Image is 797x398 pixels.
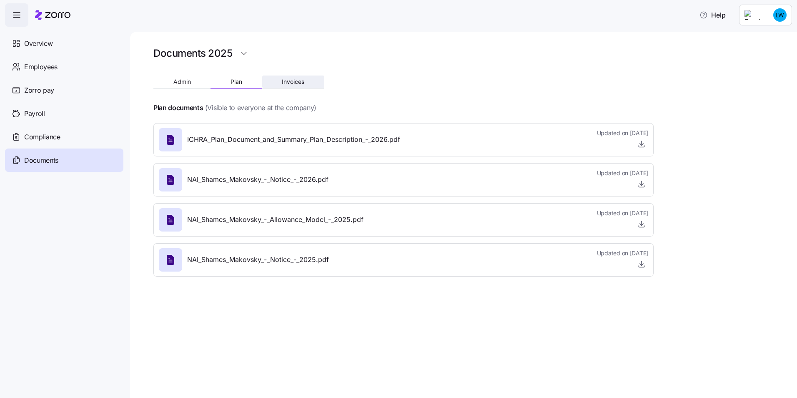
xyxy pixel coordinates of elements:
[24,108,45,119] span: Payroll
[187,214,363,225] span: NAI_Shames_Makovsky_-_Allowance_Model_-_2025.pdf
[699,10,726,20] span: Help
[773,8,787,22] img: c0e0388fe6342deee47f791d0dfbc0c5
[187,134,400,145] span: ICHRA_Plan_Document_and_Summary_Plan_Description_-_2026.pdf
[24,85,54,96] span: Zorro pay
[597,169,648,177] span: Updated on [DATE]
[744,10,761,20] img: Employer logo
[597,249,648,257] span: Updated on [DATE]
[282,79,304,85] span: Invoices
[173,79,191,85] span: Admin
[5,102,123,125] a: Payroll
[24,62,58,72] span: Employees
[153,47,232,60] h1: Documents 2025
[24,38,53,49] span: Overview
[24,132,60,142] span: Compliance
[24,155,58,166] span: Documents
[597,129,648,137] span: Updated on [DATE]
[597,209,648,217] span: Updated on [DATE]
[5,78,123,102] a: Zorro pay
[231,79,242,85] span: Plan
[5,55,123,78] a: Employees
[693,7,732,23] button: Help
[5,125,123,149] a: Compliance
[187,174,328,185] span: NAI_Shames_Makovsky_-_Notice_-_2026.pdf
[153,103,203,113] h4: Plan documents
[5,32,123,55] a: Overview
[187,254,329,265] span: NAI_Shames_Makovsky_-_Notice_-_2025.pdf
[5,149,123,172] a: Documents
[205,103,316,113] span: (Visible to everyone at the company)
